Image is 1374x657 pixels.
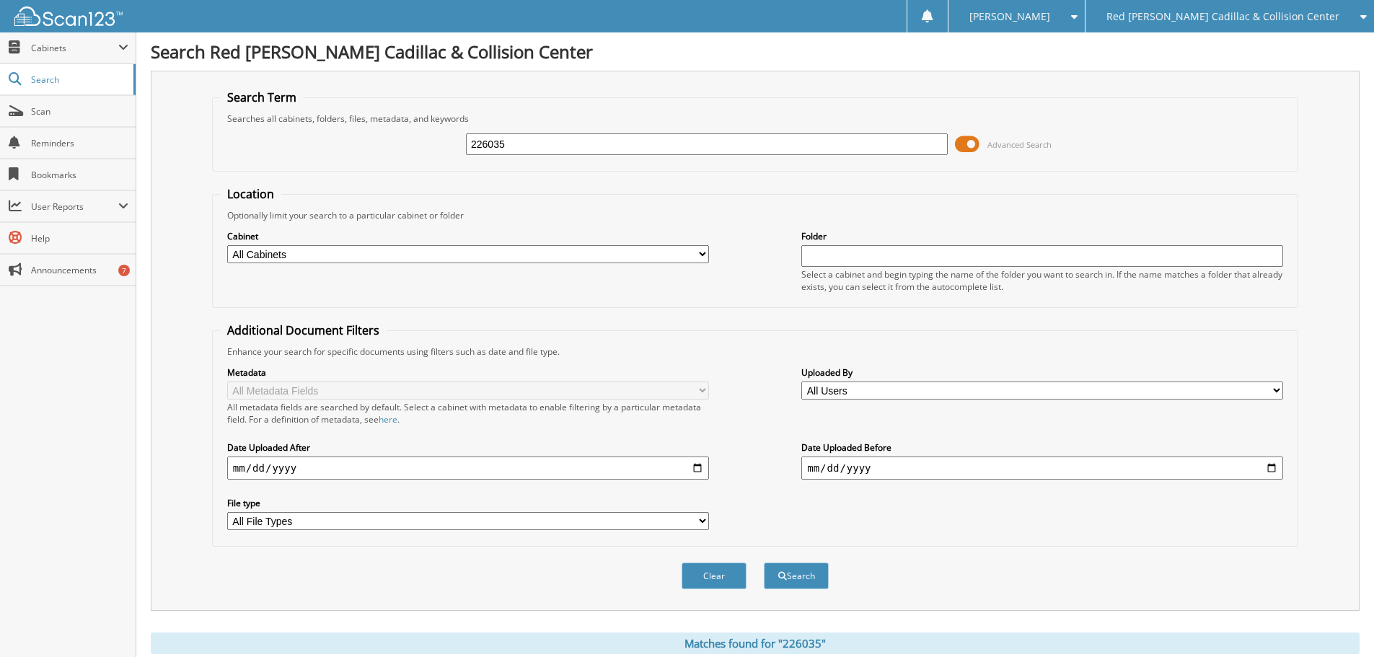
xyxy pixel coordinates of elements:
[227,441,709,454] label: Date Uploaded After
[764,563,829,589] button: Search
[801,366,1283,379] label: Uploaded By
[118,265,130,276] div: 7
[220,209,1290,221] div: Optionally limit your search to a particular cabinet or folder
[682,563,747,589] button: Clear
[801,441,1283,454] label: Date Uploaded Before
[151,40,1360,63] h1: Search Red [PERSON_NAME] Cadillac & Collision Center
[987,139,1052,150] span: Advanced Search
[220,113,1290,125] div: Searches all cabinets, folders, files, metadata, and keywords
[31,42,118,54] span: Cabinets
[31,105,128,118] span: Scan
[379,413,397,425] a: here
[969,12,1050,21] span: [PERSON_NAME]
[801,268,1283,293] div: Select a cabinet and begin typing the name of the folder you want to search in. If the name match...
[220,322,387,338] legend: Additional Document Filters
[151,632,1360,654] div: Matches found for "226035"
[801,457,1283,480] input: end
[220,89,304,105] legend: Search Term
[31,74,126,86] span: Search
[31,200,118,213] span: User Reports
[31,137,128,149] span: Reminders
[227,401,709,425] div: All metadata fields are searched by default. Select a cabinet with metadata to enable filtering b...
[31,232,128,244] span: Help
[801,230,1283,242] label: Folder
[227,457,709,480] input: start
[31,169,128,181] span: Bookmarks
[31,264,128,276] span: Announcements
[220,345,1290,358] div: Enhance your search for specific documents using filters such as date and file type.
[220,186,281,202] legend: Location
[1106,12,1339,21] span: Red [PERSON_NAME] Cadillac & Collision Center
[227,230,709,242] label: Cabinet
[227,497,709,509] label: File type
[14,6,123,26] img: scan123-logo-white.svg
[227,366,709,379] label: Metadata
